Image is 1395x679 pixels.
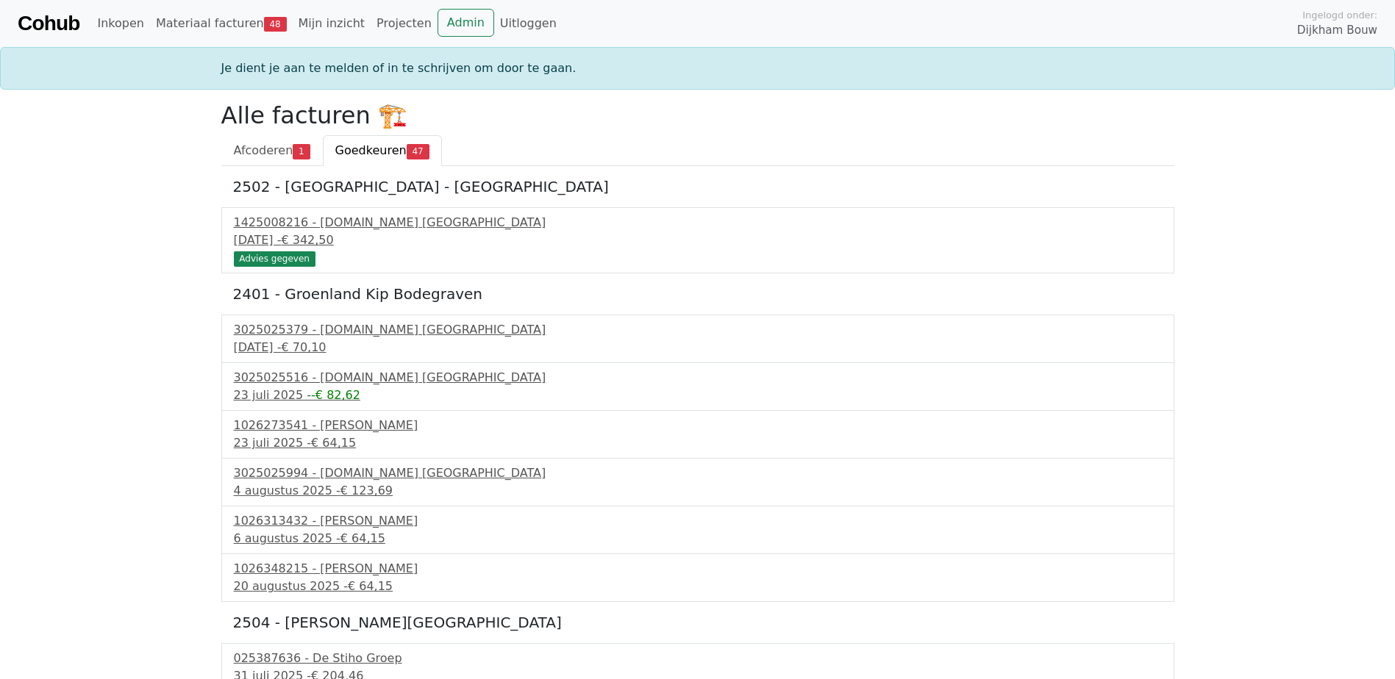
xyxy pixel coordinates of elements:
h5: 2502 - [GEOGRAPHIC_DATA] - [GEOGRAPHIC_DATA] [233,178,1163,195]
a: 1026313432 - [PERSON_NAME]6 augustus 2025 -€ 64,15 [234,512,1162,547]
a: 1026273541 - [PERSON_NAME]23 juli 2025 -€ 64,15 [234,417,1162,452]
span: 48 [264,17,287,32]
span: Dijkham Bouw [1297,22,1377,39]
span: € 70,10 [281,340,326,354]
div: 1026313432 - [PERSON_NAME] [234,512,1162,530]
a: 3025025994 - [DOMAIN_NAME] [GEOGRAPHIC_DATA]4 augustus 2025 -€ 123,69 [234,464,1162,500]
span: € 64,15 [348,579,393,593]
a: Cohub [18,6,79,41]
div: 4 augustus 2025 - [234,482,1162,500]
a: Goedkeuren47 [323,135,442,166]
div: 20 augustus 2025 - [234,578,1162,595]
div: 3025025516 - [DOMAIN_NAME] [GEOGRAPHIC_DATA] [234,369,1162,387]
h5: 2504 - [PERSON_NAME][GEOGRAPHIC_DATA] [233,614,1163,631]
span: € 342,50 [281,233,333,247]
div: [DATE] - [234,231,1162,249]
a: 1026348215 - [PERSON_NAME]20 augustus 2025 -€ 64,15 [234,560,1162,595]
div: 23 juli 2025 - [234,387,1162,404]
a: Inkopen [91,9,149,38]
h2: Alle facturen 🏗️ [221,101,1174,129]
a: Materiaal facturen48 [150,9,293,38]
a: 3025025379 - [DOMAIN_NAME] [GEOGRAPHIC_DATA][DATE] -€ 70,10 [234,321,1162,356]
div: 6 augustus 2025 - [234,530,1162,547]
div: 3025025379 - [DOMAIN_NAME] [GEOGRAPHIC_DATA] [234,321,1162,339]
a: Projecten [371,9,438,38]
div: Advies gegeven [234,251,315,266]
span: 1 [293,144,310,159]
div: 1026348215 - [PERSON_NAME] [234,560,1162,578]
span: € 123,69 [340,484,393,497]
div: [DATE] - [234,339,1162,356]
a: Mijn inzicht [293,9,371,38]
span: Goedkeuren [335,143,407,157]
div: 3025025994 - [DOMAIN_NAME] [GEOGRAPHIC_DATA] [234,464,1162,482]
a: 1425008216 - [DOMAIN_NAME] [GEOGRAPHIC_DATA][DATE] -€ 342,50 Advies gegeven [234,214,1162,265]
div: 1425008216 - [DOMAIN_NAME] [GEOGRAPHIC_DATA] [234,214,1162,231]
span: Ingelogd onder: [1302,8,1377,22]
a: Afcoderen1 [221,135,323,166]
span: -€ 82,62 [311,388,360,402]
h5: 2401 - Groenland Kip Bodegraven [233,285,1163,303]
a: Admin [438,9,494,37]
div: Je dient je aan te melden of in te schrijven om door te gaan. [213,60,1183,77]
div: 23 juli 2025 - [234,434,1162,452]
span: € 64,15 [340,531,385,545]
span: 47 [407,144,429,159]
div: 025387636 - De Stiho Groep [234,650,1162,667]
span: € 64,15 [311,436,356,450]
a: Uitloggen [494,9,563,38]
div: 1026273541 - [PERSON_NAME] [234,417,1162,434]
span: Afcoderen [234,143,293,157]
a: 3025025516 - [DOMAIN_NAME] [GEOGRAPHIC_DATA]23 juli 2025 --€ 82,62 [234,369,1162,404]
